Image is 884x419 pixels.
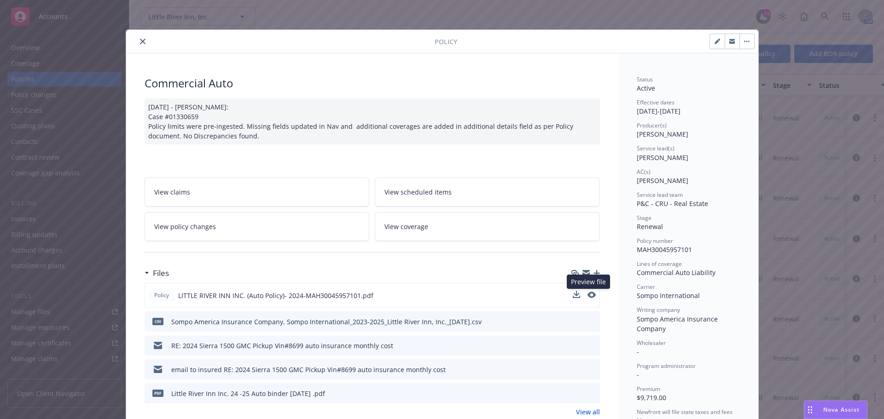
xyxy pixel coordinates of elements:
div: Preview file [567,275,610,289]
span: Policy [435,37,457,46]
span: Active [637,84,655,92]
span: LITTLE RIVER INN INC. (Auto Policy)- 2024-MAH30045957101.pdf [178,291,373,300]
span: Sompo America Insurance Company [637,315,720,333]
span: View policy changes [154,222,216,231]
button: download file [573,291,580,300]
span: Status [637,75,653,83]
span: AC(s) [637,168,651,176]
button: preview file [588,389,596,398]
span: Service lead(s) [637,144,675,152]
span: P&C - CRU - Real Estate [637,199,708,208]
span: Premium [637,385,660,393]
a: View claims [145,178,370,207]
span: Program administrator [637,362,696,370]
span: MAH30045957101 [637,245,692,254]
a: View coverage [375,212,600,241]
div: email to insured RE: 2024 Sierra 1500 GMC Pickup Vin#8699 auto insurance monthly cost [171,365,446,374]
button: preview file [587,292,596,298]
div: Files [145,267,169,279]
span: Commercial Auto Liability [637,268,715,277]
button: download file [573,341,581,350]
button: download file [573,365,581,374]
button: download file [573,389,581,398]
span: Sompo International [637,291,700,300]
span: Nova Assist [823,406,860,413]
span: Service lead team [637,191,683,199]
button: preview file [588,365,596,374]
div: RE: 2024 Sierra 1500 GMC Pickup Vin#8699 auto insurance monthly cost [171,341,393,350]
span: [PERSON_NAME] [637,130,688,138]
span: Wholesaler [637,339,666,347]
span: View coverage [384,222,428,231]
span: Lines of coverage [637,260,682,268]
button: Nova Assist [804,401,867,419]
button: close [137,36,148,47]
span: View scheduled items [384,187,452,197]
span: Effective dates [637,98,675,106]
div: [DATE] - [DATE] [637,98,740,116]
span: Stage [637,214,651,222]
span: Writing company [637,306,680,314]
a: View all [576,407,600,417]
span: csv [152,318,163,325]
a: View scheduled items [375,178,600,207]
span: Carrier [637,283,655,291]
span: Producer(s) [637,121,667,129]
span: [PERSON_NAME] [637,153,688,162]
span: Renewal [637,222,663,231]
span: - [637,347,639,356]
div: Drag to move [804,401,816,419]
div: Little River Inn Inc. 24 -25 Auto binder [DATE] .pdf [171,389,325,398]
div: [DATE] - [PERSON_NAME]: Case #01330659 Policy limits were pre-ingested. Missing fields updated in... [145,98,600,144]
button: preview file [588,341,596,350]
span: Policy number [637,237,673,245]
div: Commercial Auto [145,75,600,91]
span: $9,719.00 [637,393,666,402]
span: - [637,370,639,379]
span: Newfront will file state taxes and fees [637,408,733,416]
div: Sompo America Insurance Company, Sompo International_2023-2025_Little River Inn, Inc._[DATE].csv [171,317,482,327]
button: download file [573,291,580,298]
button: preview file [588,317,596,327]
span: View claims [154,187,190,197]
button: preview file [587,291,596,300]
span: pdf [152,390,163,396]
h3: Files [153,267,169,279]
span: [PERSON_NAME] [637,176,688,185]
a: View policy changes [145,212,370,241]
button: download file [573,317,581,327]
span: Policy [152,291,171,299]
